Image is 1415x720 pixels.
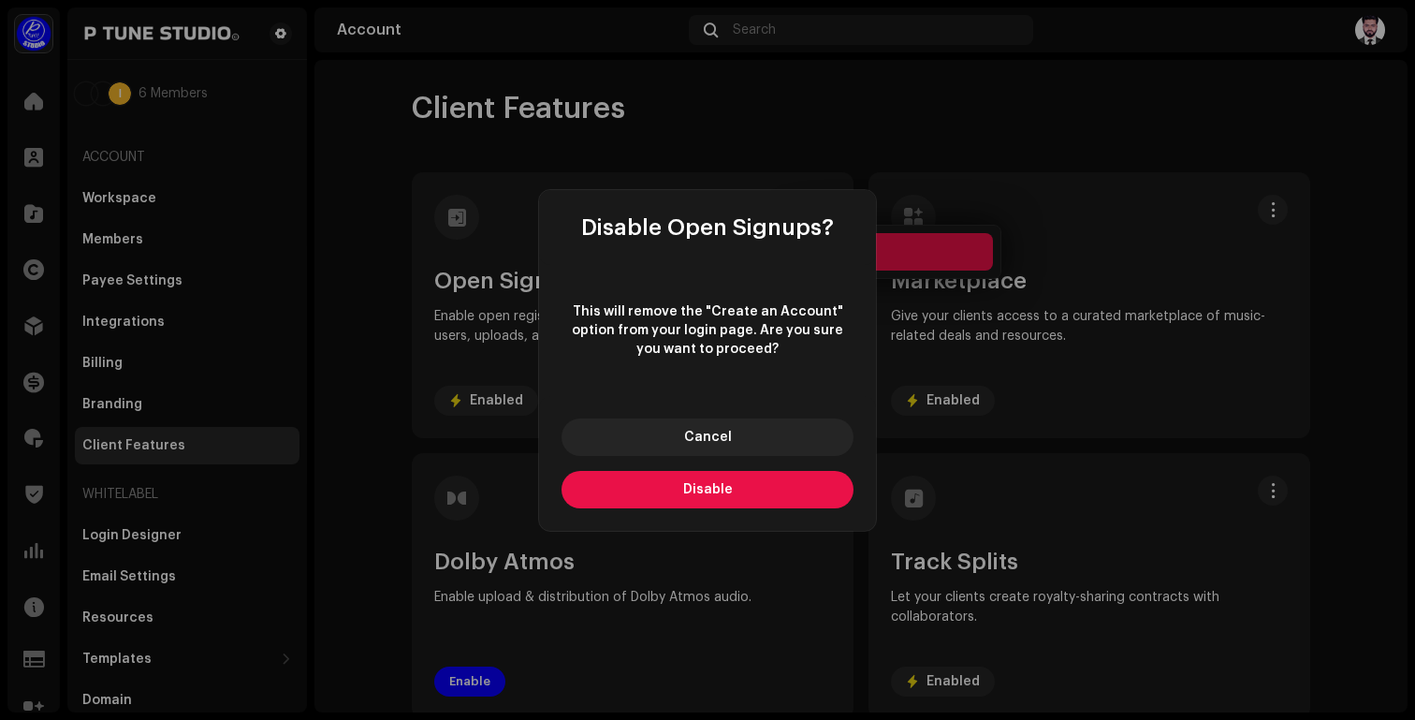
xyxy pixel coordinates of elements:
button: Cancel [562,419,853,456]
span: Cancel [684,431,732,444]
span: Disable [683,483,733,496]
span: Disable Open Signups? [581,216,834,239]
span: This will remove the "Create an Account" option from your login page. Are you sure you want to pr... [562,302,853,359]
button: Disable [562,471,853,508]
